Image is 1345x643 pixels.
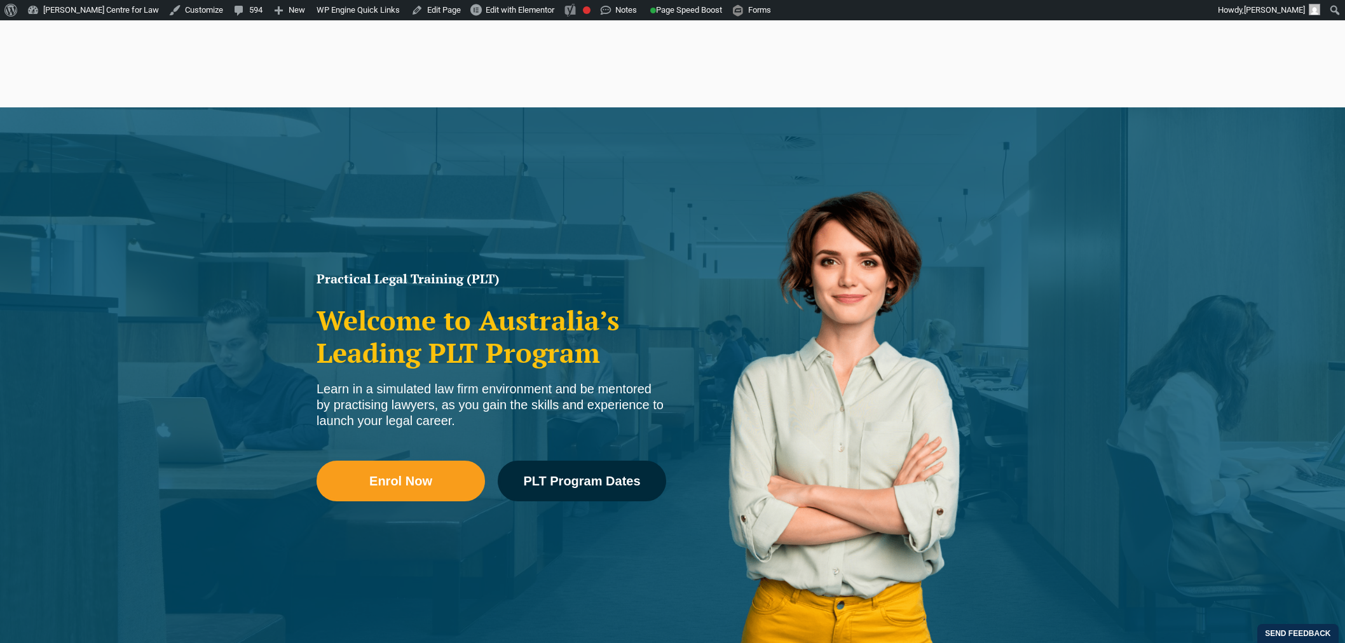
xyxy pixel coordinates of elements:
[498,461,666,501] a: PLT Program Dates
[1244,5,1305,15] span: [PERSON_NAME]
[369,475,432,487] span: Enrol Now
[317,461,485,501] a: Enrol Now
[317,273,666,285] h1: Practical Legal Training (PLT)
[523,475,640,487] span: PLT Program Dates
[317,304,666,369] h2: Welcome to Australia’s Leading PLT Program
[486,5,554,15] span: Edit with Elementor
[583,6,591,14] div: Focus keyphrase not set
[317,381,666,429] div: Learn in a simulated law firm environment and be mentored by practising lawyers, as you gain the ...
